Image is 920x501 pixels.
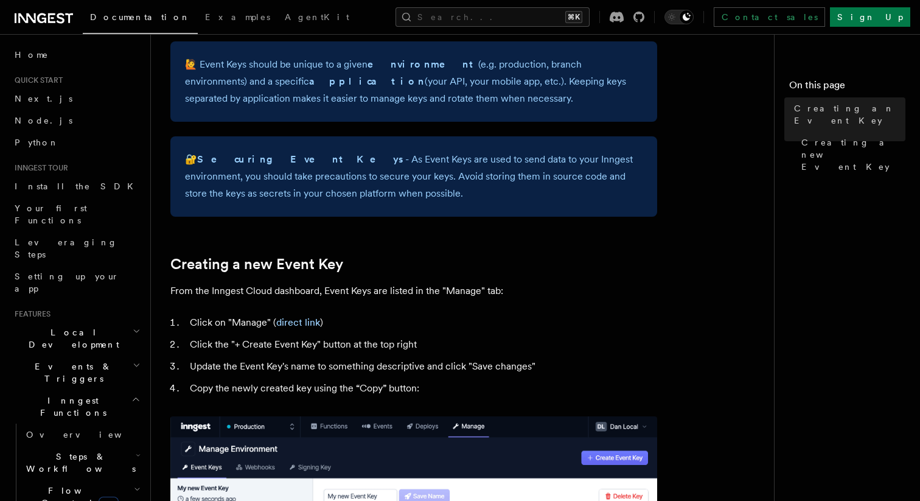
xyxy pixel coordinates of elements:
p: From the Inngest Cloud dashboard, Event Keys are listed in the "Manage" tab: [170,282,657,300]
span: Leveraging Steps [15,237,117,259]
span: Inngest tour [10,163,68,173]
span: Setting up your app [15,272,119,293]
span: Local Development [10,326,133,351]
strong: environment [368,58,478,70]
span: Documentation [90,12,190,22]
span: Install the SDK [15,181,141,191]
li: Update the Event Key's name to something descriptive and click "Save changes" [186,358,657,375]
li: Copy the newly created key using the “Copy” button: [186,380,657,397]
a: Creating an Event Key [789,97,905,131]
span: Overview [26,430,152,440]
a: Creating a new Event Key [170,256,343,273]
span: Next.js [15,94,72,103]
a: Home [10,44,143,66]
span: Events & Triggers [10,360,133,385]
p: 🙋 Event Keys should be unique to a given (e.g. production, branch environments) and a specific (y... [185,56,643,107]
span: AgentKit [285,12,349,22]
a: Your first Functions [10,197,143,231]
kbd: ⌘K [565,11,582,23]
li: Click on "Manage" ( ) [186,314,657,331]
span: Python [15,138,59,147]
a: Contact sales [714,7,825,27]
span: Examples [205,12,270,22]
button: Toggle dark mode [664,10,694,24]
button: Events & Triggers [10,356,143,390]
a: Documentation [83,4,198,34]
span: Your first Functions [15,203,87,225]
span: Creating an Event Key [794,102,905,127]
a: Leveraging Steps [10,231,143,265]
span: Creating a new Event Key [801,136,905,173]
a: Node.js [10,110,143,131]
p: 🔐 - As Event Keys are used to send data to your Inngest environment, you should take precautions ... [185,151,643,202]
a: Install the SDK [10,175,143,197]
a: Creating a new Event Key [796,131,905,178]
span: Steps & Workflows [21,450,136,475]
a: Next.js [10,88,143,110]
span: Home [15,49,49,61]
a: direct link [276,317,320,328]
a: Python [10,131,143,153]
h4: On this page [789,78,905,97]
a: Sign Up [830,7,910,27]
strong: Securing Event Keys [197,153,405,165]
span: Node.js [15,116,72,125]
span: Inngest Functions [10,394,131,419]
span: Features [10,309,51,319]
span: Quick start [10,75,63,85]
button: Steps & Workflows [21,446,143,480]
button: Inngest Functions [10,390,143,424]
a: Overview [21,424,143,446]
button: Local Development [10,321,143,356]
li: Click the "+ Create Event Key" button at the top right [186,336,657,353]
strong: application [309,75,425,87]
a: Setting up your app [10,265,143,300]
a: AgentKit [277,4,357,33]
a: Examples [198,4,277,33]
button: Search...⌘K [396,7,590,27]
